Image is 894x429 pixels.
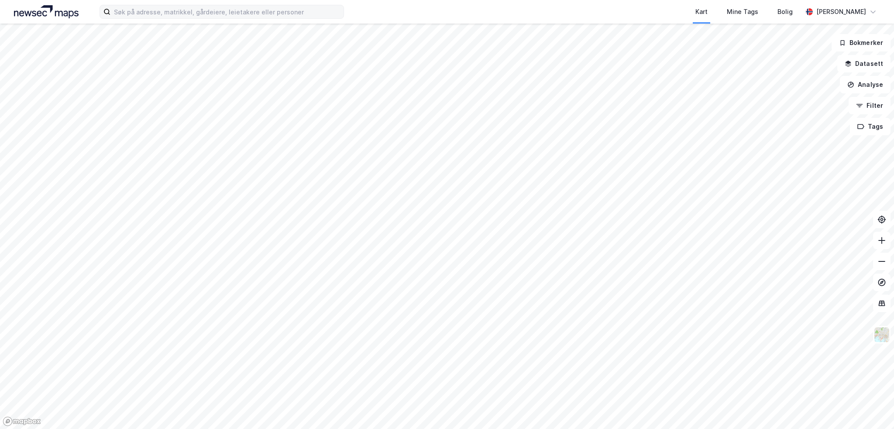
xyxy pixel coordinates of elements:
[727,7,758,17] div: Mine Tags
[850,387,894,429] iframe: Chat Widget
[777,7,793,17] div: Bolig
[14,5,79,18] img: logo.a4113a55bc3d86da70a041830d287a7e.svg
[850,387,894,429] div: Kontrollprogram for chat
[695,7,708,17] div: Kart
[816,7,866,17] div: [PERSON_NAME]
[110,5,344,18] input: Søk på adresse, matrikkel, gårdeiere, leietakere eller personer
